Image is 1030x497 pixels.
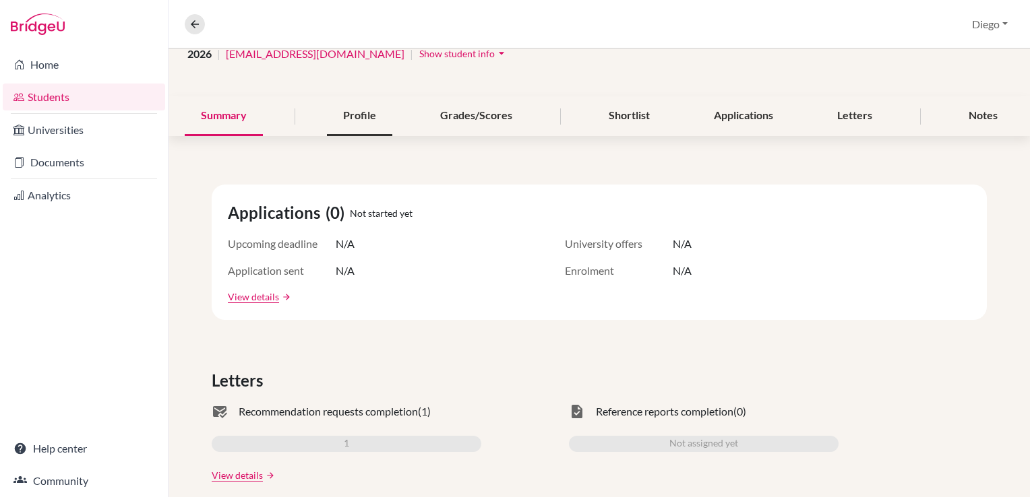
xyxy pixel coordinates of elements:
img: Bridge-U [11,13,65,35]
a: arrow_forward [279,292,291,302]
span: N/A [336,236,355,252]
a: View details [212,468,263,482]
span: (0) [326,201,350,225]
div: Profile [327,96,392,136]
a: Home [3,51,165,78]
span: mark_email_read [212,403,228,420]
a: Students [3,84,165,110]
span: Not started yet [350,206,413,220]
span: N/A [673,263,692,279]
span: (1) [418,403,431,420]
span: Not assigned yet [669,436,738,452]
span: Recommendation requests completion [239,403,418,420]
span: | [217,46,220,62]
a: Documents [3,149,165,176]
a: Analytics [3,182,165,209]
a: Community [3,467,165,494]
a: Universities [3,117,165,143]
span: 2026 [187,46,212,62]
a: Help center [3,435,165,462]
a: View details [228,290,279,304]
div: Grades/Scores [424,96,528,136]
button: Show student infoarrow_drop_down [419,43,509,64]
span: Letters [212,368,268,393]
i: arrow_drop_down [495,46,508,60]
span: task [569,403,585,420]
span: Application sent [228,263,336,279]
span: University offers [565,236,673,252]
div: Letters [821,96,888,136]
div: Applications [698,96,789,136]
span: N/A [673,236,692,252]
a: [EMAIL_ADDRESS][DOMAIN_NAME] [226,46,404,62]
span: 1 [344,436,349,452]
span: Show student info [419,48,495,59]
span: Reference reports completion [596,403,733,420]
div: Summary [185,96,263,136]
span: N/A [336,263,355,279]
span: Upcoming deadline [228,236,336,252]
button: Diego [966,11,1014,37]
div: Shortlist [593,96,666,136]
span: Enrolment [565,263,673,279]
span: | [410,46,413,62]
span: Applications [228,201,326,225]
span: (0) [733,403,746,420]
div: Notes [952,96,1014,136]
a: arrow_forward [263,471,275,480]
